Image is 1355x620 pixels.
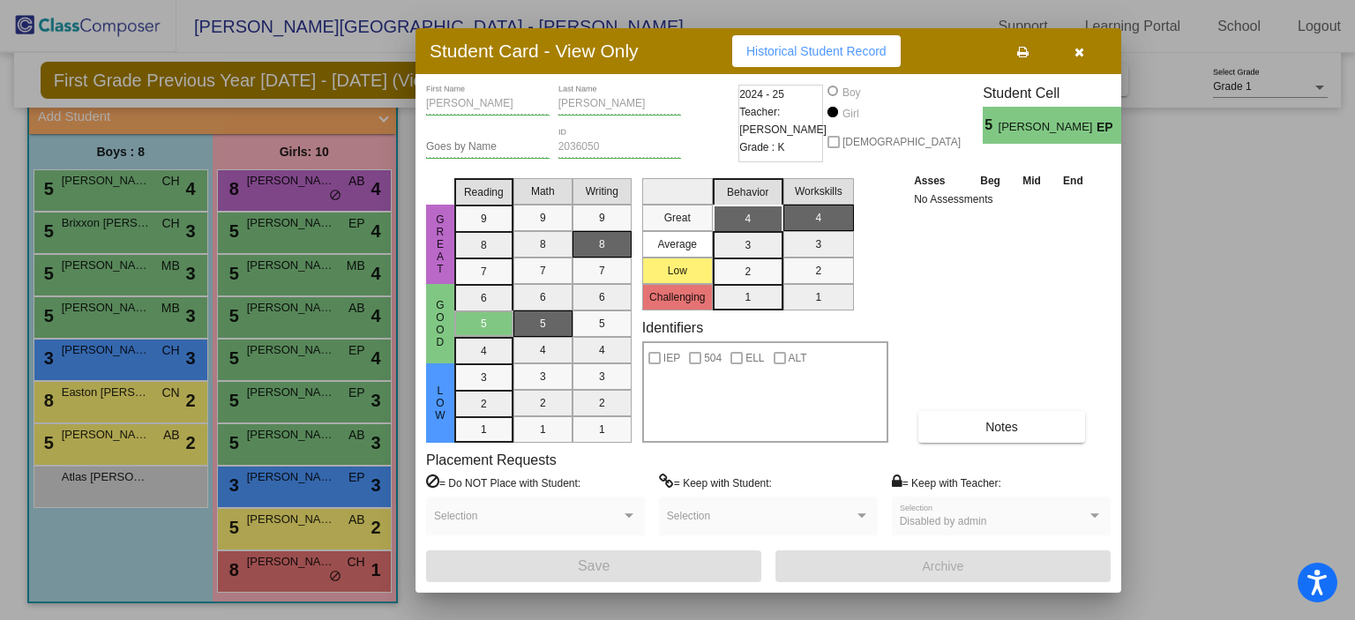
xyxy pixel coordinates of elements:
label: = Keep with Student: [659,474,772,491]
th: End [1052,171,1094,190]
div: Boy [842,85,861,101]
span: [PERSON_NAME] [999,118,1097,137]
span: Grade : K [739,138,784,156]
span: Great [432,213,448,275]
span: Teacher: [PERSON_NAME] [739,103,827,138]
button: Notes [918,411,1085,443]
span: 5 [983,115,998,136]
span: Archive [923,559,964,573]
label: Identifiers [642,319,703,336]
span: Historical Student Record [746,44,887,58]
th: Asses [910,171,969,190]
span: [DEMOGRAPHIC_DATA] [842,131,961,153]
label: = Keep with Teacher: [892,474,1001,491]
span: Good [432,299,448,348]
h3: Student Cell [983,85,1136,101]
span: Disabled by admin [900,515,987,527]
span: ALT [789,347,807,369]
span: 2024 - 25 [739,86,784,103]
span: EP [1097,118,1121,137]
td: No Assessments [910,190,1095,208]
button: Archive [775,550,1111,582]
th: Mid [1012,171,1052,190]
span: Low [432,385,448,422]
h3: Student Card - View Only [430,40,639,62]
input: Enter ID [558,141,682,153]
label: Placement Requests [426,452,557,468]
span: Notes [985,420,1018,434]
button: Historical Student Record [732,35,901,67]
span: 504 [704,347,722,369]
button: Save [426,550,761,582]
th: Beg [969,171,1011,190]
span: Save [578,558,610,573]
div: Girl [842,106,859,122]
span: ELL [745,347,764,369]
label: = Do NOT Place with Student: [426,474,580,491]
input: goes by name [426,141,550,153]
span: IEP [663,347,680,369]
span: 4 [1121,115,1136,136]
